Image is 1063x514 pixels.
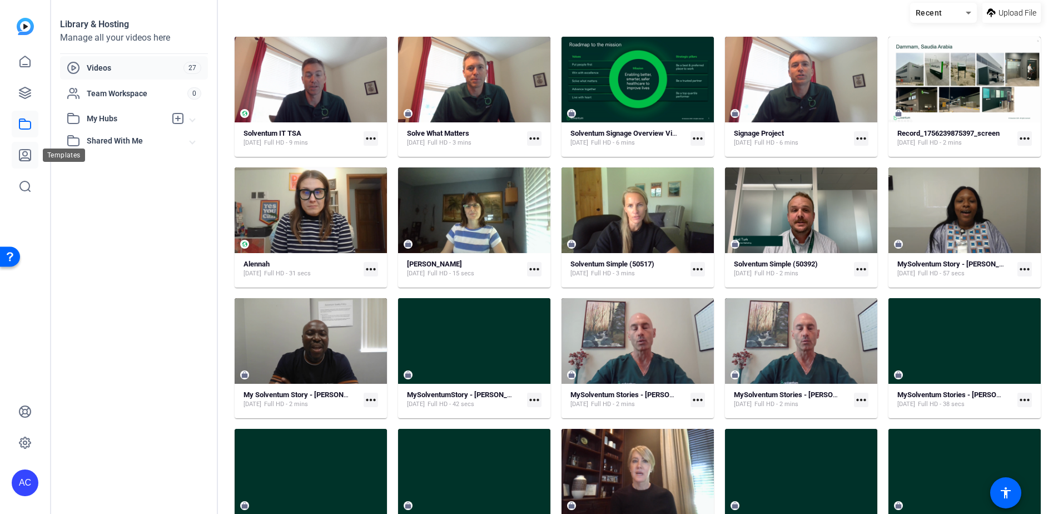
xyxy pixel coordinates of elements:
mat-icon: accessibility [999,486,1012,500]
mat-icon: more_horiz [691,393,705,407]
span: [DATE] [244,400,261,409]
span: Full HD - 42 secs [428,400,474,409]
span: [DATE] [897,400,915,409]
span: [DATE] [734,269,752,278]
img: blue-gradient.svg [17,18,34,35]
span: [DATE] [570,139,588,147]
mat-icon: more_horiz [854,262,868,276]
strong: Alennah [244,260,270,268]
span: [DATE] [897,269,915,278]
a: Solventum Simple (50392)[DATE]Full HD - 2 mins [734,260,850,278]
a: MySolventum Stories - [PERSON_NAME] (External)[DATE]Full HD - 2 mins [570,391,686,409]
div: Library & Hosting [60,18,208,31]
a: MySolventum Story - [PERSON_NAME][DATE]Full HD - 57 secs [897,260,1013,278]
mat-icon: more_horiz [1017,393,1032,407]
strong: Solventum Simple (50517) [570,260,654,268]
strong: Solve What Matters [407,129,469,137]
strong: MySolventum Stories - [PERSON_NAME] (External) [570,391,733,399]
span: Full HD - 6 mins [591,139,635,147]
div: Templates [43,149,85,162]
mat-icon: more_horiz [691,131,705,146]
span: [DATE] [407,139,425,147]
div: Manage all your videos here [60,31,208,45]
mat-icon: more_horiz [854,131,868,146]
a: My Solventum Story - [PERSON_NAME][DATE]Full HD - 2 mins [244,391,359,409]
mat-icon: more_horiz [527,131,542,146]
a: [PERSON_NAME][DATE]Full HD - 15 secs [407,260,523,278]
span: Upload File [999,7,1036,19]
span: Shared With Me [87,135,190,147]
span: [DATE] [897,139,915,147]
mat-icon: more_horiz [364,131,378,146]
div: AC [12,469,38,496]
span: [DATE] [244,269,261,278]
span: [DATE] [570,400,588,409]
strong: Signage Project [734,129,784,137]
mat-icon: more_horiz [1017,131,1032,146]
a: Solventum Simple (50517)[DATE]Full HD - 3 mins [570,260,686,278]
strong: Solventum Signage Overview Video [570,129,684,137]
a: Signage Project[DATE]Full HD - 6 mins [734,129,850,147]
strong: Solventum IT TSA [244,129,301,137]
mat-expansion-panel-header: Shared With Me [60,130,208,152]
button: Upload File [982,3,1041,23]
span: Full HD - 2 mins [264,400,308,409]
span: Full HD - 6 mins [754,139,798,147]
mat-expansion-panel-header: My Hubs [60,107,208,130]
mat-icon: more_horiz [364,262,378,276]
span: [DATE] [570,269,588,278]
span: Full HD - 2 mins [754,400,798,409]
span: Full HD - 3 mins [428,139,471,147]
strong: [PERSON_NAME] [407,260,462,268]
a: MySolventumStory - [PERSON_NAME][DATE]Full HD - 42 secs [407,391,523,409]
a: MySolventum Stories - [PERSON_NAME] - Social Snippet[DATE]Full HD - 38 secs [897,391,1013,409]
strong: MySolventum Story - [PERSON_NAME] [897,260,1021,268]
span: Team Workspace [87,88,187,99]
span: Full HD - 2 mins [754,269,798,278]
a: Solventum Signage Overview Video[DATE]Full HD - 6 mins [570,129,686,147]
span: Recent [916,8,942,17]
a: Alennah[DATE]Full HD - 31 secs [244,260,359,278]
strong: Solventum Simple (50392) [734,260,818,268]
span: Full HD - 2 mins [918,139,962,147]
span: Videos [87,62,183,73]
mat-icon: more_horiz [527,262,542,276]
mat-icon: more_horiz [691,262,705,276]
span: 27 [183,62,201,74]
span: Full HD - 38 secs [918,400,965,409]
span: My Hubs [87,113,166,125]
span: [DATE] [407,400,425,409]
mat-icon: more_horiz [1017,262,1032,276]
a: MySolventum Stories - [PERSON_NAME][DATE]Full HD - 2 mins [734,391,850,409]
span: Full HD - 57 secs [918,269,965,278]
span: Full HD - 9 mins [264,139,308,147]
strong: MySolventum Stories - [PERSON_NAME] [734,391,863,399]
span: Full HD - 3 mins [591,269,635,278]
strong: Record_1756239875397_screen [897,129,1000,137]
span: [DATE] [734,139,752,147]
span: [DATE] [734,400,752,409]
strong: MySolventumStory - [PERSON_NAME] [407,391,529,399]
a: Solventum IT TSA[DATE]Full HD - 9 mins [244,129,359,147]
mat-icon: more_horiz [364,393,378,407]
strong: My Solventum Story - [PERSON_NAME] [244,391,369,399]
mat-icon: more_horiz [854,393,868,407]
span: Full HD - 15 secs [428,269,474,278]
span: Full HD - 31 secs [264,269,311,278]
a: Solve What Matters[DATE]Full HD - 3 mins [407,129,523,147]
a: Record_1756239875397_screen[DATE]Full HD - 2 mins [897,129,1013,147]
span: Full HD - 2 mins [591,400,635,409]
span: 0 [187,87,201,100]
mat-icon: more_horiz [527,393,542,407]
span: [DATE] [244,139,261,147]
span: [DATE] [407,269,425,278]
